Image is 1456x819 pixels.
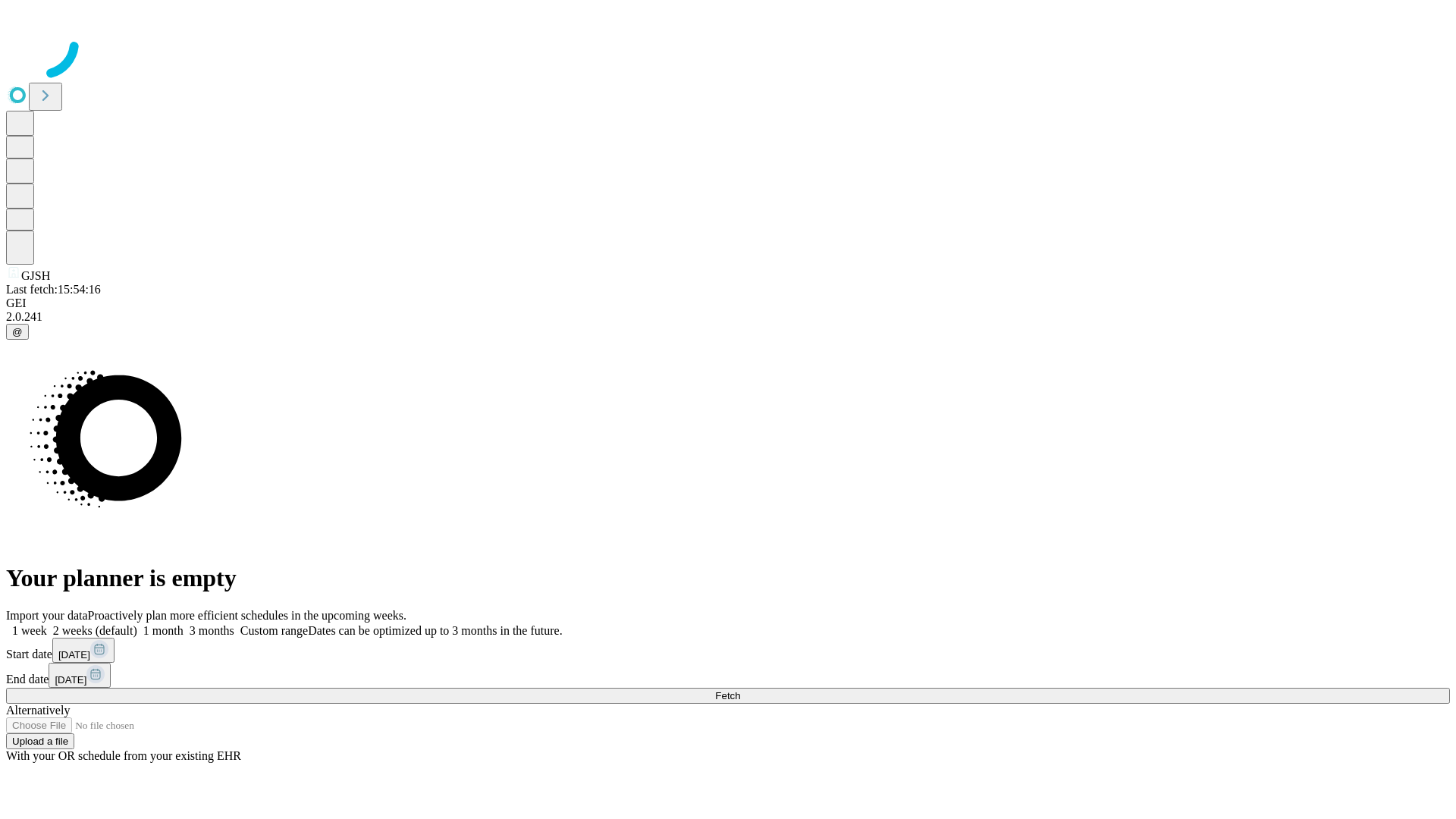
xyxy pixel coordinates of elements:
[143,624,184,637] span: 1 month
[55,674,86,686] span: [DATE]
[715,690,740,701] span: Fetch
[6,663,1450,688] div: End date
[6,310,1450,324] div: 2.0.241
[240,624,308,637] span: Custom range
[6,297,1450,310] div: GEI
[21,269,50,282] span: GJSH
[6,638,1450,663] div: Start date
[53,624,137,637] span: 2 weeks (default)
[6,324,29,340] button: @
[6,688,1450,704] button: Fetch
[12,624,47,637] span: 1 week
[12,326,23,337] span: @
[308,624,562,637] span: Dates can be optimized up to 3 months in the future.
[6,704,70,717] span: Alternatively
[49,663,111,688] button: [DATE]
[6,609,88,622] span: Import your data
[6,749,241,762] span: With your OR schedule from your existing EHR
[88,609,406,622] span: Proactively plan more efficient schedules in the upcoming weeks.
[6,733,74,749] button: Upload a file
[52,638,115,663] button: [DATE]
[6,283,101,296] span: Last fetch: 15:54:16
[58,649,90,661] span: [DATE]
[190,624,234,637] span: 3 months
[6,564,1450,592] h1: Your planner is empty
